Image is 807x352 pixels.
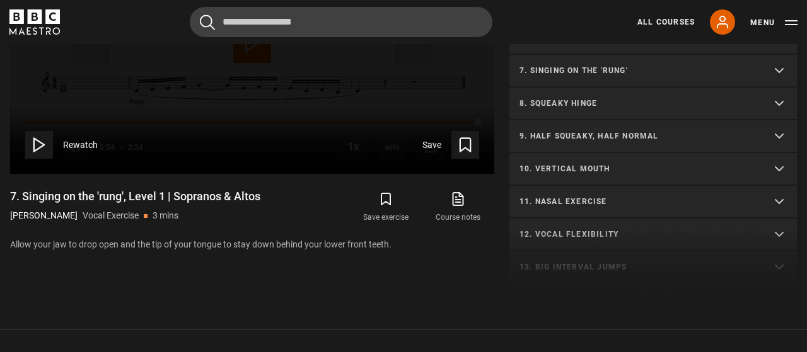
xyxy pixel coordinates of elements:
[350,189,422,225] button: Save exercise
[200,14,215,30] button: Submit the search query
[153,209,178,222] p: 3 mins
[509,186,797,219] summary: 11. Nasal exercise
[520,196,757,207] p: 11. Nasal exercise
[10,209,78,222] p: [PERSON_NAME]
[63,139,98,152] span: Rewatch
[509,153,797,186] summary: 10. Vertical mouth
[422,189,494,225] a: Course notes
[509,120,797,153] summary: 9. Half squeaky, half normal
[76,25,429,45] p: 7. Singing on the 'rung', Level 1 | Sopranos & Altos
[509,55,797,88] summary: 7. Singing on the 'rung'
[520,65,757,76] p: 7. Singing on the 'rung'
[190,7,492,37] input: Search
[25,131,98,159] button: Rewatch
[83,209,139,222] p: Vocal Exercise
[422,139,441,152] span: Save
[520,98,757,109] p: 8. Squeaky hinge
[10,189,260,204] h1: 7. Singing on the 'rung', Level 1 | Sopranos & Altos
[520,163,757,174] p: 10. Vertical mouth
[637,16,695,28] a: All Courses
[520,130,757,142] p: 9. Half squeaky, half normal
[9,9,60,35] svg: BBC Maestro
[10,238,494,251] p: Allow your jaw to drop open and the tip of your tongue to stay down behind your lower front teeth.
[509,219,797,251] summary: 12. Vocal flexibility
[509,88,797,120] summary: 8. Squeaky hinge
[422,131,479,159] button: Save
[750,16,798,29] button: Toggle navigation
